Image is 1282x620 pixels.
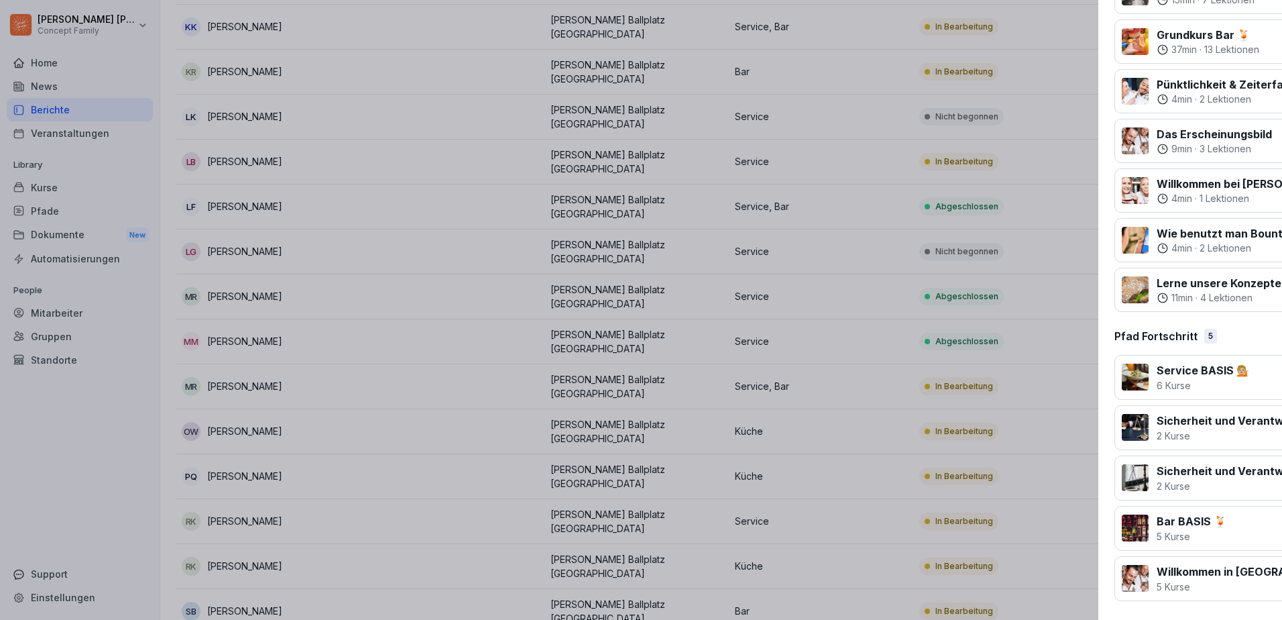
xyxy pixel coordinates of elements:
div: · [1157,43,1259,56]
div: · [1157,142,1272,156]
p: 5 Kurse [1157,529,1227,544]
p: 3 Lektionen [1200,142,1251,156]
p: 37 min [1171,43,1197,56]
p: 4 min [1171,192,1192,205]
p: Service BASIS 💁🏼 [1157,362,1250,378]
p: 1 Lektionen [1200,192,1249,205]
p: Grundkurs Bar 🍹 [1157,27,1259,43]
p: Pfad Fortschritt [1114,328,1198,344]
p: 4 min [1171,93,1192,106]
p: 6 Kurse [1157,378,1250,393]
div: 5 [1204,329,1217,344]
p: 4 Lektionen [1200,291,1252,305]
p: 9 min [1171,142,1192,156]
p: 11 min [1171,291,1193,305]
p: Das Erscheinungsbild [1157,126,1272,142]
p: 2 Lektionen [1200,242,1251,255]
p: 2 Lektionen [1200,93,1251,106]
p: Bar BASIS 🍹 [1157,513,1227,529]
p: 13 Lektionen [1204,43,1259,56]
p: 4 min [1171,242,1192,255]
